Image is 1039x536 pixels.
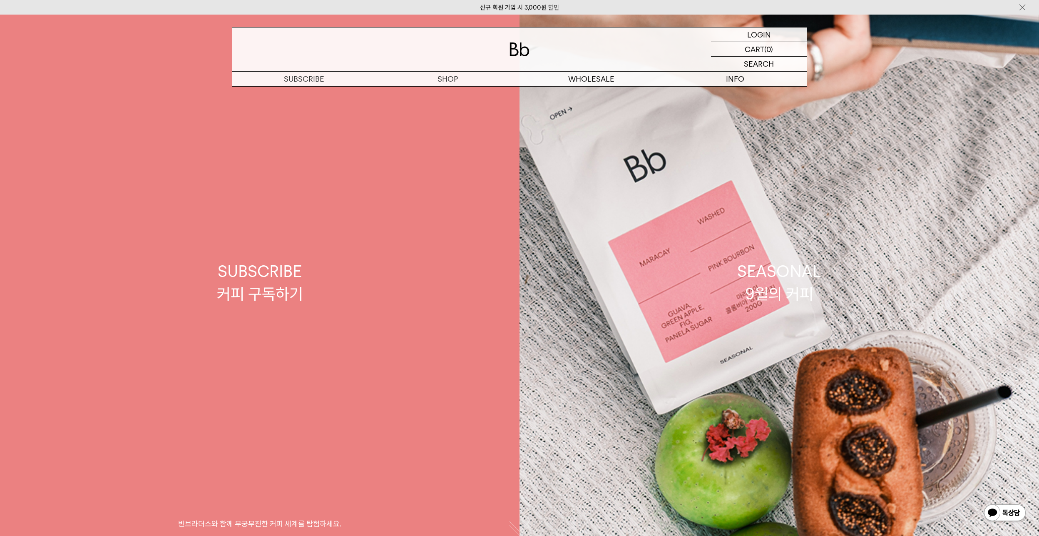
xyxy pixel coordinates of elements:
[747,27,771,42] p: LOGIN
[376,72,519,86] a: SHOP
[744,57,774,71] p: SEARCH
[232,72,376,86] a: SUBSCRIBE
[983,504,1027,524] img: 카카오톡 채널 1:1 채팅 버튼
[510,42,529,56] img: 로고
[480,4,559,11] a: 신규 회원 가입 시 3,000원 할인
[711,42,807,57] a: CART (0)
[663,72,807,86] p: INFO
[764,42,773,56] p: (0)
[217,260,303,304] div: SUBSCRIBE 커피 구독하기
[737,260,821,304] div: SEASONAL 9월의 커피
[711,27,807,42] a: LOGIN
[519,72,663,86] p: WHOLESALE
[745,42,764,56] p: CART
